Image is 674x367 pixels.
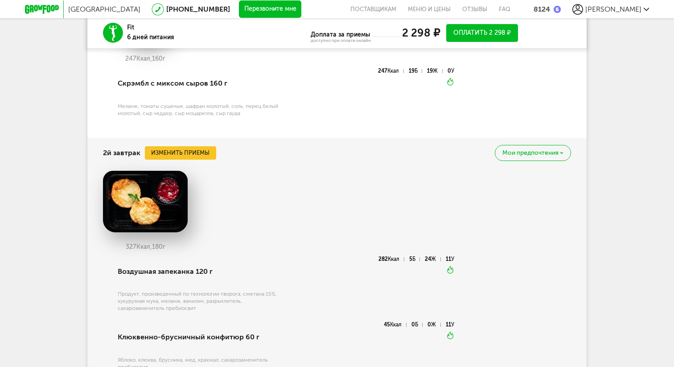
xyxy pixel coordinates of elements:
[502,150,559,156] span: Мои предпочтения
[415,68,418,74] span: Б
[411,323,423,327] div: 0
[534,5,550,13] div: 8124
[118,68,285,99] div: Скрэмбл с миксом сыров 160 г
[118,322,285,352] div: Клюквенно-брусничный конфитюр 60 г
[118,256,285,287] div: Воздушная запеканка 120 г
[103,171,188,232] img: big_XZTJNtmFhgoiOeFX.png
[127,23,174,33] h3: Fit
[412,256,415,262] span: Б
[145,146,216,160] button: Изменить приемы
[433,68,438,74] span: Ж
[163,55,165,62] span: г
[451,68,454,74] span: У
[451,322,454,328] span: У
[427,69,442,73] div: 19
[136,55,152,62] span: Ккал,
[390,322,402,328] span: Ккал
[118,103,285,117] div: Меланж, томаты сушеные, шафран молотый, соль, перец белый молотый, сыр чеддер, сыр моцарелла, сыр...
[311,31,372,38] div: Доплата за приемы
[103,243,188,251] div: 327 180
[311,38,371,43] div: доступно при оплате онлайн
[387,68,399,74] span: Ккал
[446,257,454,261] div: 11
[118,290,285,312] div: Продукт, произведенный по технологии творога, сметана 15%, кукурузная мука, меланж, ванилин, разр...
[585,5,641,13] span: [PERSON_NAME]
[378,257,404,261] div: 282
[425,257,440,261] div: 24
[127,33,174,42] p: 6 дней питания
[427,323,440,327] div: 0
[68,5,140,13] span: [GEOGRAPHIC_DATA]
[103,55,188,62] div: 247 160
[415,322,418,328] span: Б
[446,323,454,327] div: 11
[409,69,422,73] div: 19
[431,256,436,262] span: Ж
[103,144,140,161] h4: 2й завтрак
[446,24,518,42] button: Оплатить 2 298 ₽
[448,69,454,73] div: 0
[400,27,440,39] div: 2 298 ₽
[163,243,165,251] span: г
[378,69,403,73] div: 247
[554,6,561,13] img: bonus_b.cdccf46.png
[384,323,406,327] div: 45
[409,257,420,261] div: 5
[388,256,399,262] span: Ккал
[451,256,454,262] span: У
[166,5,230,13] a: [PHONE_NUMBER]
[239,0,301,18] button: Перезвоните мне
[136,243,152,251] span: Ккал,
[431,322,436,328] span: Ж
